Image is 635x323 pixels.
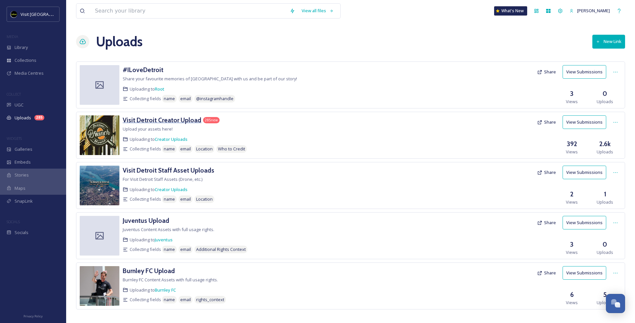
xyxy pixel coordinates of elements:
span: Juventus Content Assets with full usage rights. [123,226,214,232]
span: Burnley FC Content Assets with full usage rights. [123,277,218,283]
span: UGC [15,102,23,108]
h3: 1 [604,189,606,199]
span: COLLECT [7,92,21,97]
span: rights_context [196,297,224,303]
button: New Link [592,35,625,48]
span: Uploading to [130,186,188,193]
span: Collecting fields [130,96,161,102]
span: email [180,146,191,152]
span: name [164,196,175,202]
span: SOCIALS [7,219,20,224]
span: Uploading to [130,136,188,142]
span: name [164,96,175,102]
img: 686af7d2-e0c3-43fa-9e27-0a04636953d4.jpg [80,166,119,205]
span: Privacy Policy [23,314,43,318]
h3: 3 [570,89,573,99]
span: Uploading to [130,86,164,92]
span: Views [566,199,578,205]
span: Collecting fields [130,297,161,303]
span: @instagramhandle [196,96,233,102]
h3: 3 [570,240,573,249]
button: View Submissions [563,166,606,179]
span: Who to Credit [218,146,245,152]
span: email [180,196,191,202]
img: VISIT%20DETROIT%20LOGO%20-%20BLACK%20BACKGROUND.png [11,11,17,18]
a: Visit Detroit Creator Upload [123,115,201,125]
span: Galleries [15,146,32,152]
span: Uploading to [130,287,176,293]
div: 285 new [203,117,220,123]
span: name [164,146,175,152]
span: Uploads [597,199,613,205]
h3: Visit Detroit Creator Upload [123,116,201,124]
a: Creator Uploads [155,136,188,142]
a: View Submissions [563,266,610,280]
button: Share [534,266,559,279]
span: Location [196,196,213,202]
span: Views [566,249,578,256]
span: Embeds [15,159,31,165]
span: Additional Rights Context [196,246,246,253]
h3: 5 [603,290,607,300]
span: Uploads [597,249,613,256]
h3: Burnley FC Upload [123,267,175,275]
span: Visit [GEOGRAPHIC_DATA] [21,11,72,17]
span: Library [15,44,28,51]
span: Uploads [597,99,613,105]
input: Search your library [92,4,286,18]
span: Views [566,149,578,155]
button: View Submissions [563,65,606,79]
a: Burnley FC Upload [123,266,175,276]
a: View Submissions [563,166,610,179]
a: View Submissions [563,216,610,229]
span: Maps [15,185,25,191]
h3: 0 [603,240,607,249]
a: What's New [494,6,527,16]
span: email [180,297,191,303]
span: email [180,96,191,102]
a: View Submissions [563,115,610,129]
span: Uploading to [130,237,173,243]
a: [PERSON_NAME] [566,4,613,17]
span: Collections [15,57,36,63]
span: Upload your assets here! [123,126,173,132]
span: MEDIA [7,34,18,39]
a: View Submissions [563,65,610,79]
span: name [164,246,175,253]
a: Juventus [155,237,173,243]
span: [PERSON_NAME] [577,8,610,14]
a: Uploads [96,32,143,52]
h3: 0 [603,89,607,99]
h3: 2.6k [599,139,611,149]
button: Share [534,116,559,129]
a: View all files [298,4,337,17]
span: SnapLink [15,198,33,204]
button: View Submissions [563,115,606,129]
span: For Visit Detroit Staff Assets (Drone, etc.) [123,176,202,182]
h3: 392 [567,139,577,149]
a: Root [155,86,164,92]
a: Creator Uploads [155,186,188,192]
span: Uploads [597,149,613,155]
span: Media Centres [15,70,44,76]
span: Uploads [597,300,613,306]
span: Collecting fields [130,246,161,253]
span: Share your favourite memories of [GEOGRAPHIC_DATA] with us and be part of our story! [123,76,297,82]
button: Open Chat [606,294,625,313]
button: Share [534,166,559,179]
a: Burnley FC [155,287,176,293]
a: Privacy Policy [23,312,43,320]
h3: Visit Detroit Staff Asset Uploads [123,166,214,174]
button: Share [534,216,559,229]
span: Uploads [15,115,31,121]
span: Location [196,146,213,152]
img: 6bb81066-5e41-4ffe-bbfa-0a4e5217d6ed.jpg [80,266,119,306]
